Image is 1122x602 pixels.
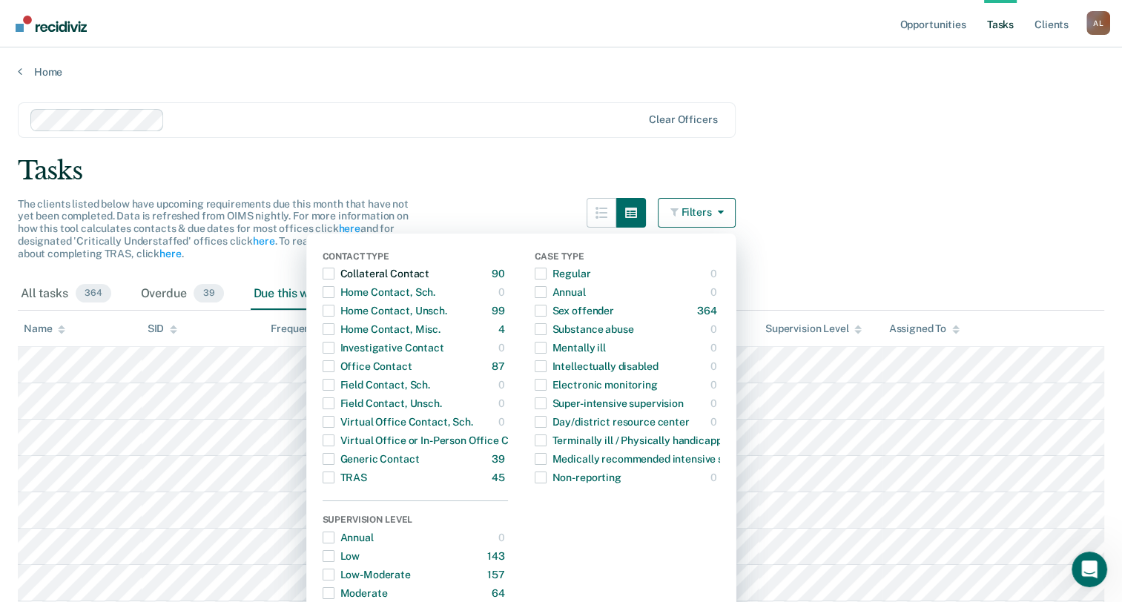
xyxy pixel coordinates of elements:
[649,113,717,126] div: Clear officers
[487,563,508,586] div: 157
[498,317,508,341] div: 4
[710,391,720,415] div: 0
[492,262,508,285] div: 90
[535,280,586,304] div: Annual
[159,248,181,259] a: here
[710,262,720,285] div: 0
[1072,552,1107,587] iframe: Intercom live chat
[710,410,720,434] div: 0
[148,322,178,335] div: SID
[323,515,508,528] div: Supervision Level
[323,526,374,549] div: Annual
[323,336,444,360] div: Investigative Contact
[710,280,720,304] div: 0
[498,373,508,397] div: 0
[323,563,411,586] div: Low-Moderate
[323,466,367,489] div: TRAS
[658,198,736,228] button: Filters
[492,354,508,378] div: 87
[323,262,429,285] div: Collateral Contact
[498,410,508,434] div: 0
[535,410,690,434] div: Day/district resource center
[535,466,621,489] div: Non-reporting
[1086,11,1110,35] button: Profile dropdown button
[710,373,720,397] div: 0
[323,251,508,265] div: Contact Type
[323,391,442,415] div: Field Contact, Unsch.
[323,544,360,568] div: Low
[535,429,734,452] div: Terminally ill / Physically handicapped
[24,322,65,335] div: Name
[492,447,508,471] div: 39
[251,278,369,311] div: Due this week73
[76,284,111,303] span: 364
[138,278,227,311] div: Overdue39
[535,354,659,378] div: Intellectually disabled
[498,280,508,304] div: 0
[323,410,473,434] div: Virtual Office Contact, Sch.
[323,280,435,304] div: Home Contact, Sch.
[498,391,508,415] div: 0
[535,317,634,341] div: Substance abuse
[487,544,508,568] div: 143
[323,317,440,341] div: Home Contact, Misc.
[498,336,508,360] div: 0
[18,278,114,311] div: All tasks364
[535,336,606,360] div: Mentally ill
[498,526,508,549] div: 0
[765,322,862,335] div: Supervision Level
[18,198,409,259] span: The clients listed below have upcoming requirements due this month that have not yet been complet...
[18,65,1104,79] a: Home
[323,299,447,322] div: Home Contact, Unsch.
[888,322,959,335] div: Assigned To
[535,251,720,265] div: Case Type
[323,429,541,452] div: Virtual Office or In-Person Office Contact
[535,373,658,397] div: Electronic monitoring
[338,222,360,234] a: here
[323,354,412,378] div: Office Contact
[535,447,773,471] div: Medically recommended intensive supervision
[710,317,720,341] div: 0
[271,322,322,335] div: Frequency
[1086,11,1110,35] div: A L
[16,16,87,32] img: Recidiviz
[492,299,508,322] div: 99
[194,284,223,303] span: 39
[323,447,420,471] div: Generic Contact
[710,354,720,378] div: 0
[18,156,1104,186] div: Tasks
[535,262,591,285] div: Regular
[535,299,614,322] div: Sex offender
[253,235,274,247] a: here
[710,336,720,360] div: 0
[710,466,720,489] div: 0
[492,466,508,489] div: 45
[323,373,430,397] div: Field Contact, Sch.
[697,299,720,322] div: 364
[535,391,684,415] div: Super-intensive supervision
